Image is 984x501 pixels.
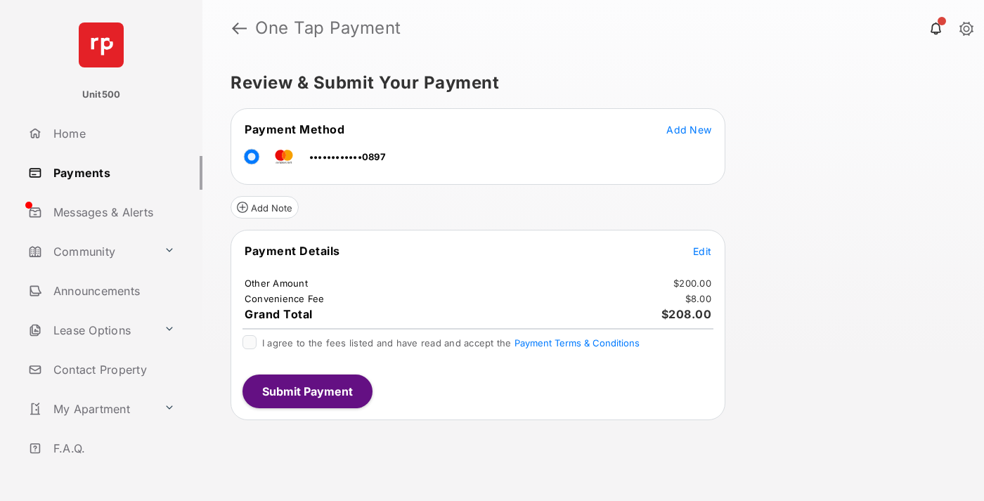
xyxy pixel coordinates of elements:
a: My Apartment [22,392,158,426]
a: Messages & Alerts [22,195,202,229]
span: I agree to the fees listed and have read and accept the [262,337,640,349]
button: I agree to the fees listed and have read and accept the [514,337,640,349]
td: Convenience Fee [244,292,325,305]
td: Other Amount [244,277,309,289]
span: Edit [693,245,711,257]
img: svg+xml;base64,PHN2ZyB4bWxucz0iaHR0cDovL3d3dy53My5vcmcvMjAwMC9zdmciIHdpZHRoPSI2NCIgaGVpZ2h0PSI2NC... [79,22,124,67]
a: Lease Options [22,313,158,347]
span: Payment Details [245,244,340,258]
a: Home [22,117,202,150]
span: $208.00 [661,307,712,321]
span: ••••••••••••0897 [309,151,386,162]
p: Unit500 [82,88,121,102]
a: Community [22,235,158,268]
button: Submit Payment [242,375,373,408]
span: Add New [666,124,711,136]
a: Announcements [22,274,202,308]
span: Payment Method [245,122,344,136]
h5: Review & Submit Your Payment [231,74,945,91]
a: F.A.Q. [22,431,202,465]
button: Add Note [231,196,299,219]
a: Contact Property [22,353,202,386]
span: Grand Total [245,307,313,321]
button: Add New [666,122,711,136]
td: $8.00 [685,292,712,305]
a: Payments [22,156,202,190]
strong: One Tap Payment [255,20,401,37]
td: $200.00 [673,277,712,289]
button: Edit [693,244,711,258]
